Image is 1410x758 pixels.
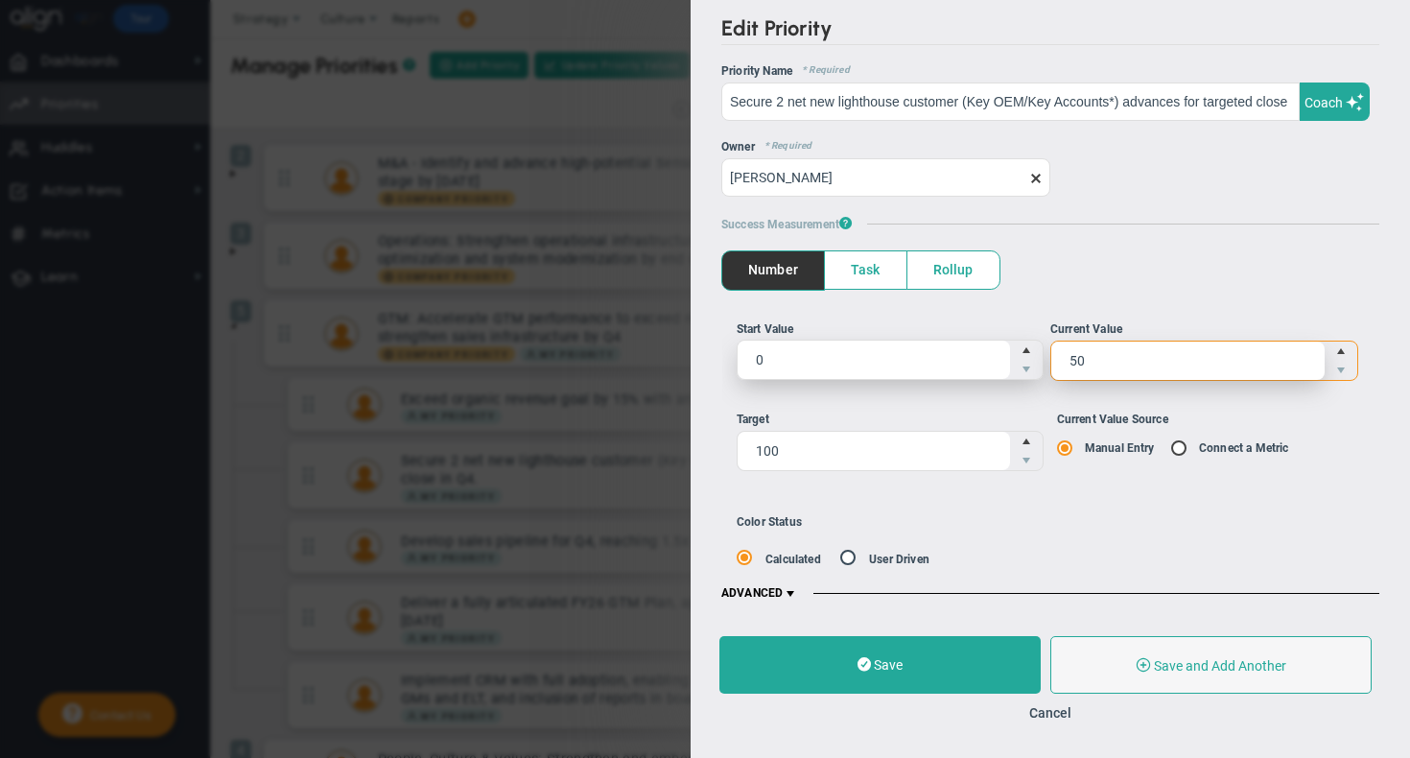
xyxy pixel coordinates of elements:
[737,515,1122,529] div: Color Status
[765,553,821,566] label: Calculated
[755,140,812,154] span: * Required
[1325,342,1357,361] span: Increase value
[1325,361,1357,380] span: Decrease value
[825,251,906,289] span: Task
[721,216,852,231] span: Success Measurement
[1010,360,1043,379] span: Decrease value
[721,140,1379,154] div: Owner
[738,432,1011,470] input: Target
[1010,451,1043,470] span: Decrease value
[1010,341,1043,360] span: Increase value
[737,320,1045,339] div: Start Value
[1304,95,1343,110] span: Coach
[874,657,903,673] span: Save
[721,158,1050,197] input: Search or Invite Team Members
[719,636,1041,694] button: Save
[1057,411,1365,429] div: Current Value Source
[1300,83,1371,121] button: Coach
[907,251,999,289] span: Rollup
[1010,432,1043,451] span: Increase value
[1050,168,1066,186] span: clear
[1051,342,1325,380] input: Current Value
[738,341,1011,379] input: Start Value
[737,411,1045,429] div: Target
[869,553,929,566] label: User Driven
[1029,705,1071,721] button: Cancel
[1085,441,1155,455] label: Manual Entry
[721,586,798,602] span: ADVANCED
[1050,320,1358,339] div: Current Value
[792,64,850,78] span: * Required
[721,64,1379,78] div: Priority Name
[1154,658,1286,674] span: Save and Add Another
[1199,441,1289,455] label: Connect a Metric
[1050,636,1372,694] button: Save and Add Another
[721,15,1379,45] h2: Edit Priority
[722,251,824,289] span: Number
